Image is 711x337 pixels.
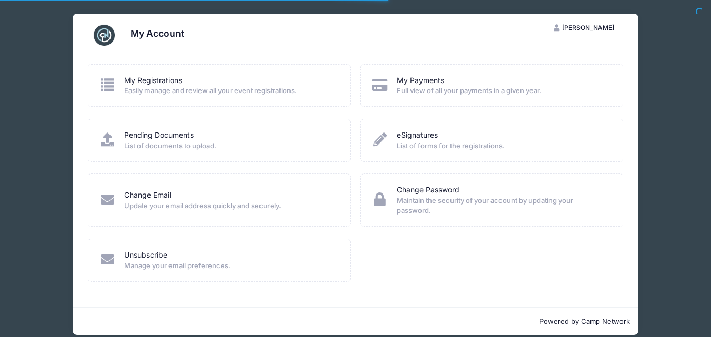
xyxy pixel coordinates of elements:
a: eSignatures [397,130,438,141]
span: List of documents to upload. [124,141,336,151]
span: [PERSON_NAME] [562,24,614,32]
span: Update your email address quickly and securely. [124,201,336,211]
p: Powered by Camp Network [81,316,630,327]
a: Change Password [397,185,459,196]
a: Pending Documents [124,130,194,141]
a: My Registrations [124,75,182,86]
span: List of forms for the registrations. [397,141,609,151]
span: Easily manage and review all your event registrations. [124,86,336,96]
span: Manage your email preferences. [124,261,336,271]
a: Change Email [124,190,171,201]
a: Unsubscribe [124,250,167,261]
a: My Payments [397,75,444,86]
span: Maintain the security of your account by updating your password. [397,196,609,216]
img: CampNetwork [94,25,115,46]
h3: My Account [131,28,184,39]
span: Full view of all your payments in a given year. [397,86,609,96]
button: [PERSON_NAME] [544,19,623,37]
